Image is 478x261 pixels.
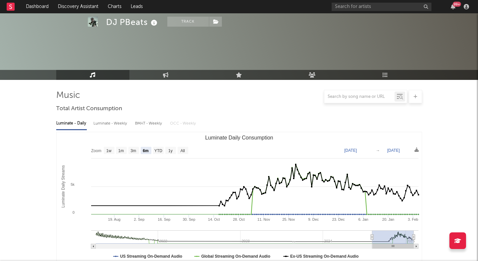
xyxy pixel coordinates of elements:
[118,148,124,153] text: 1m
[451,4,455,9] button: 99+
[183,217,195,221] text: 30. Sep
[134,217,144,221] text: 2. Sep
[344,148,357,153] text: [DATE]
[167,17,209,27] button: Track
[205,135,273,140] text: Luminate Daily Consumption
[56,105,122,113] span: Total Artist Consumption
[158,217,170,221] text: 16. Sep
[282,217,295,221] text: 25. Nov
[233,217,244,221] text: 28. Oct
[56,118,87,129] div: Luminate - Daily
[332,3,431,11] input: Search for artists
[308,217,319,221] text: 9. Dec
[108,217,120,221] text: 19. Aug
[130,148,136,153] text: 3m
[93,118,128,129] div: Luminate - Weekly
[257,217,270,221] text: 11. Nov
[71,182,75,186] text: 5k
[208,217,220,221] text: 14. Oct
[61,165,65,207] text: Luminate Daily Streams
[106,17,159,28] div: DJ PBeats
[135,118,163,129] div: BMAT - Weekly
[376,148,380,153] text: →
[120,254,182,259] text: US Streaming On-Demand Audio
[453,2,461,7] div: 99 +
[382,217,394,221] text: 20. Jan
[324,94,395,100] input: Search by song name or URL
[290,254,359,259] text: Ex-US Streaming On-Demand Audio
[72,210,74,214] text: 0
[387,148,400,153] text: [DATE]
[168,148,173,153] text: 1y
[332,217,345,221] text: 23. Dec
[201,254,270,259] text: Global Streaming On-Demand Audio
[143,148,148,153] text: 6m
[407,217,418,221] text: 3. Feb
[358,217,368,221] text: 6. Jan
[154,148,162,153] text: YTD
[91,148,101,153] text: Zoom
[406,239,414,243] text: 2025
[106,148,111,153] text: 1w
[180,148,185,153] text: All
